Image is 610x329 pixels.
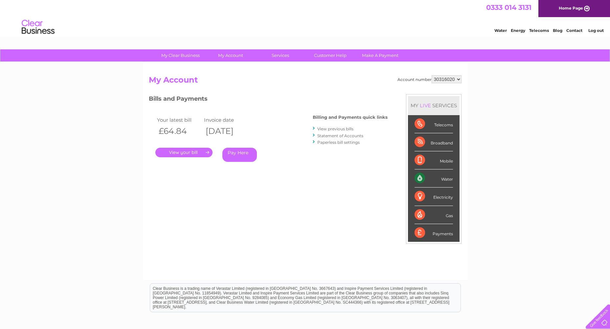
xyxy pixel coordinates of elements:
[415,115,453,133] div: Telecoms
[155,124,203,138] th: £64.84
[303,49,357,62] a: Customer Help
[408,96,460,115] div: MY SERVICES
[418,102,432,109] div: LIVE
[588,28,604,33] a: Log out
[415,151,453,169] div: Mobile
[317,126,353,131] a: View previous bills
[317,133,363,138] a: Statement of Accounts
[203,49,258,62] a: My Account
[494,28,507,33] a: Water
[415,224,453,242] div: Payments
[153,49,208,62] a: My Clear Business
[202,124,250,138] th: [DATE]
[253,49,307,62] a: Services
[155,148,213,157] a: .
[511,28,525,33] a: Energy
[353,49,407,62] a: Make A Payment
[553,28,562,33] a: Blog
[155,115,203,124] td: Your latest bill
[317,140,360,145] a: Paperless bill settings
[21,17,55,37] img: logo.png
[529,28,549,33] a: Telecoms
[415,206,453,224] div: Gas
[222,148,257,162] a: Pay Here
[415,169,453,188] div: Water
[202,115,250,124] td: Invoice date
[149,94,388,106] h3: Bills and Payments
[486,3,531,12] a: 0333 014 3131
[397,75,462,83] div: Account number
[313,115,388,120] h4: Billing and Payments quick links
[566,28,582,33] a: Contact
[415,188,453,206] div: Electricity
[150,4,461,32] div: Clear Business is a trading name of Verastar Limited (registered in [GEOGRAPHIC_DATA] No. 3667643...
[415,133,453,151] div: Broadband
[149,75,462,88] h2: My Account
